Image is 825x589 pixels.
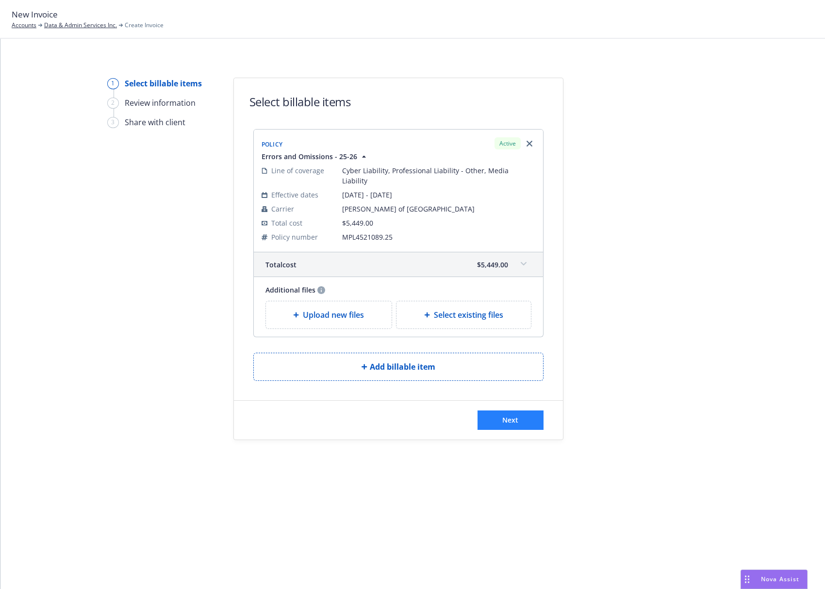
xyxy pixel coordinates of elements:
[254,252,543,277] div: Totalcost$5,449.00
[478,410,544,430] button: Next
[253,353,544,381] button: Add billable item
[370,361,435,373] span: Add billable item
[262,151,369,162] button: Errors and Omissions - 25-26
[107,117,119,128] div: 3
[265,260,297,270] span: Total cost
[271,165,324,176] span: Line of coverage
[396,301,531,329] div: Select existing files
[107,98,119,109] div: 2
[434,309,503,321] span: Select existing files
[12,21,36,30] a: Accounts
[477,260,508,270] span: $5,449.00
[125,97,196,109] div: Review information
[524,138,535,149] a: Remove browser
[342,165,535,186] span: Cyber Liability, Professional Liability - Other, Media Liability
[271,204,294,214] span: Carrier
[761,575,799,583] span: Nova Assist
[495,137,521,149] div: Active
[107,78,119,89] div: 1
[271,190,318,200] span: Effective dates
[342,204,535,214] span: [PERSON_NAME] of [GEOGRAPHIC_DATA]
[125,78,202,89] div: Select billable items
[265,301,393,329] div: Upload new files
[502,415,518,425] span: Next
[12,8,58,21] span: New Invoice
[342,232,535,242] span: MPL4521089.25
[249,94,351,110] h1: Select billable items
[265,285,315,295] span: Additional files
[44,21,117,30] a: Data & Admin Services Inc.
[303,309,364,321] span: Upload new files
[271,218,302,228] span: Total cost
[271,232,318,242] span: Policy number
[342,190,535,200] span: [DATE] - [DATE]
[262,140,283,148] span: Policy
[125,116,185,128] div: Share with client
[741,570,808,589] button: Nova Assist
[342,218,373,228] span: $5,449.00
[262,151,357,162] span: Errors and Omissions - 25-26
[741,570,753,589] div: Drag to move
[125,21,164,30] span: Create Invoice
